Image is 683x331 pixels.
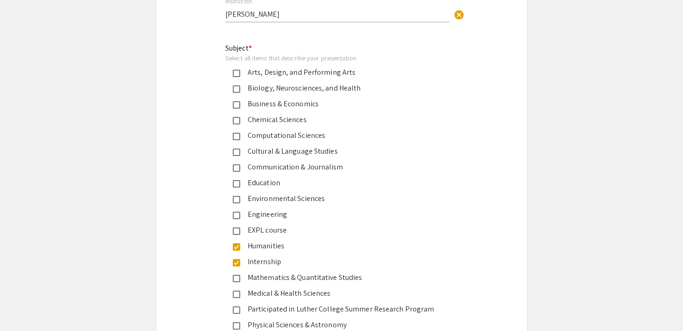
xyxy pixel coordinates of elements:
div: Communication & Journalism [240,162,435,173]
button: Clear [450,5,468,23]
div: Environmental Sciences [240,193,435,204]
div: Humanities [240,240,435,252]
div: EXPL course [240,225,435,236]
mat-label: Subject [225,43,252,53]
div: Select all items that describe your presentation [225,54,443,62]
div: Computational Sciences [240,130,435,141]
input: Type Here [225,9,450,19]
div: Chemical Sciences [240,114,435,125]
span: cancel [453,9,465,20]
div: Biology, Neurosciences, and Health [240,83,435,94]
iframe: Chat [7,289,39,324]
div: Engineering [240,209,435,220]
div: Medical & Health Sciences [240,288,435,299]
div: Physical Sciences & Astronomy [240,319,435,331]
div: Education [240,177,435,188]
div: Participated in Luther College Summer Research Program [240,304,435,315]
div: Business & Economics [240,98,435,110]
div: Arts, Design, and Performing Arts [240,67,435,78]
div: Internship [240,256,435,267]
div: Mathematics & Quantitative Studies [240,272,435,283]
div: Cultural & Language Studies [240,146,435,157]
